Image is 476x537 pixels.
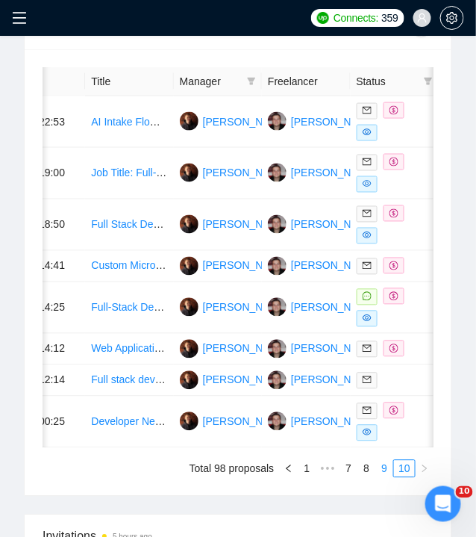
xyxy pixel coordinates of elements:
[339,460,357,478] li: 7
[180,373,289,385] a: AS[PERSON_NAME]
[416,460,433,478] li: Next Page
[268,342,377,354] a: YS[PERSON_NAME]
[340,461,357,477] a: 7
[417,13,428,23] span: user
[180,115,289,127] a: AS[PERSON_NAME]
[268,115,377,127] a: YS[PERSON_NAME]
[280,460,298,478] li: Previous Page
[180,259,289,271] a: AS[PERSON_NAME]
[317,12,329,24] img: upwork-logo.png
[382,10,398,26] span: 359
[291,299,377,316] div: [PERSON_NAME]
[440,12,464,24] a: setting
[203,372,289,388] div: [PERSON_NAME]
[363,292,372,301] span: message
[180,218,289,230] a: AS[PERSON_NAME]
[203,114,289,130] div: [PERSON_NAME]
[268,412,286,431] img: YS
[441,12,463,24] span: setting
[85,334,173,365] td: Web Application Development for Order Tracking Interface
[180,112,198,131] img: AS
[85,67,173,96] th: Title
[389,292,398,301] span: dollar
[91,260,387,272] a: Custom Microsoft Planner Apps & Reporting Tools Development
[180,215,198,234] img: AS
[268,371,286,390] img: YS
[420,465,429,474] span: right
[12,10,27,25] span: menu
[389,261,398,270] span: dollar
[180,340,198,358] img: AS
[174,67,262,96] th: Manager
[268,259,377,271] a: YS[PERSON_NAME]
[363,106,372,115] span: mail
[203,299,289,316] div: [PERSON_NAME]
[389,106,398,115] span: dollar
[280,460,298,478] button: left
[91,374,237,386] a: Full stack developer for website
[268,215,286,234] img: YS
[91,167,387,179] a: Job Title: Full-Stack Developer/Team for Med Spa AI SaaS MVP
[389,406,398,415] span: dollar
[262,67,350,96] th: Freelancer
[363,376,372,385] span: mail
[363,428,372,437] span: eye
[180,257,198,276] img: AS
[268,164,286,182] img: YS
[85,365,173,397] td: Full stack developer for website
[389,344,398,353] span: dollar
[180,415,289,427] a: AS[PERSON_NAME]
[203,414,289,430] div: [PERSON_NAME]
[298,460,316,478] li: 1
[393,460,416,478] li: 10
[85,282,173,334] td: Full-Stack Developer Needed for Classifieds MVP Development
[268,415,377,427] a: YS[PERSON_NAME]
[203,217,289,233] div: [PERSON_NAME]
[247,77,256,86] span: filter
[363,314,372,323] span: eye
[190,460,275,478] li: Total 98 proposals
[91,302,386,314] a: Full-Stack Developer Needed for Classifieds MVP Development
[425,486,461,522] iframe: Intercom live chat
[363,261,372,270] span: mail
[358,461,375,477] a: 8
[333,10,378,26] span: Connects:
[180,164,198,182] img: AS
[91,416,389,428] a: Developer Needed for All-in-One Business Management System
[363,158,372,167] span: mail
[203,341,289,357] div: [PERSON_NAME]
[85,251,173,282] td: Custom Microsoft Planner Apps & Reporting Tools Development
[268,301,377,313] a: YS[PERSON_NAME]
[375,460,393,478] li: 9
[268,257,286,276] img: YS
[363,344,372,353] span: mail
[363,128,372,137] span: eye
[291,165,377,181] div: [PERSON_NAME]
[291,341,377,357] div: [PERSON_NAME]
[203,258,289,274] div: [PERSON_NAME]
[85,199,173,251] td: Full Stack Developer for AI Music Platform
[180,73,241,90] span: Manager
[180,298,198,317] img: AS
[180,301,289,313] a: AS[PERSON_NAME]
[316,460,339,478] li: Previous 5 Pages
[85,148,173,199] td: Job Title: Full-Stack Developer/Team for Med Spa AI SaaS MVP
[440,6,464,30] button: setting
[180,342,289,354] a: AS[PERSON_NAME]
[268,298,286,317] img: YS
[284,465,293,474] span: left
[363,209,372,218] span: mail
[363,231,372,240] span: eye
[180,167,289,179] a: AS[PERSON_NAME]
[268,340,286,358] img: YS
[421,70,436,93] span: filter
[363,406,372,415] span: mail
[389,209,398,218] span: dollar
[316,460,339,478] span: •••
[291,217,377,233] div: [PERSON_NAME]
[376,461,392,477] a: 9
[456,486,473,498] span: 10
[203,165,289,181] div: [PERSON_NAME]
[363,179,372,188] span: eye
[91,116,384,128] a: AI Intake Flow & EHR Integration Expert for Telehealth Platform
